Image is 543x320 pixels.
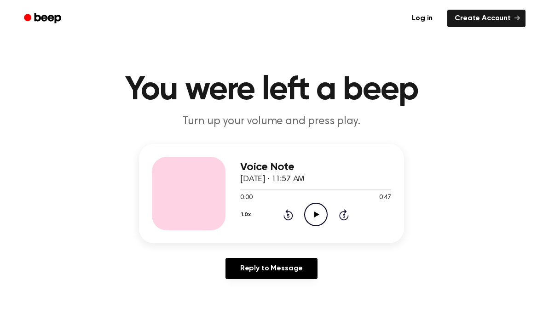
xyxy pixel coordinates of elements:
[240,175,305,183] span: [DATE] · 11:57 AM
[225,258,318,279] a: Reply to Message
[36,74,507,107] h1: You were left a beep
[240,207,254,223] button: 1.0x
[240,161,391,173] h3: Voice Note
[95,114,448,129] p: Turn up your volume and press play.
[403,8,442,29] a: Log in
[17,10,69,28] a: Beep
[379,193,391,203] span: 0:47
[447,10,526,27] a: Create Account
[240,193,252,203] span: 0:00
